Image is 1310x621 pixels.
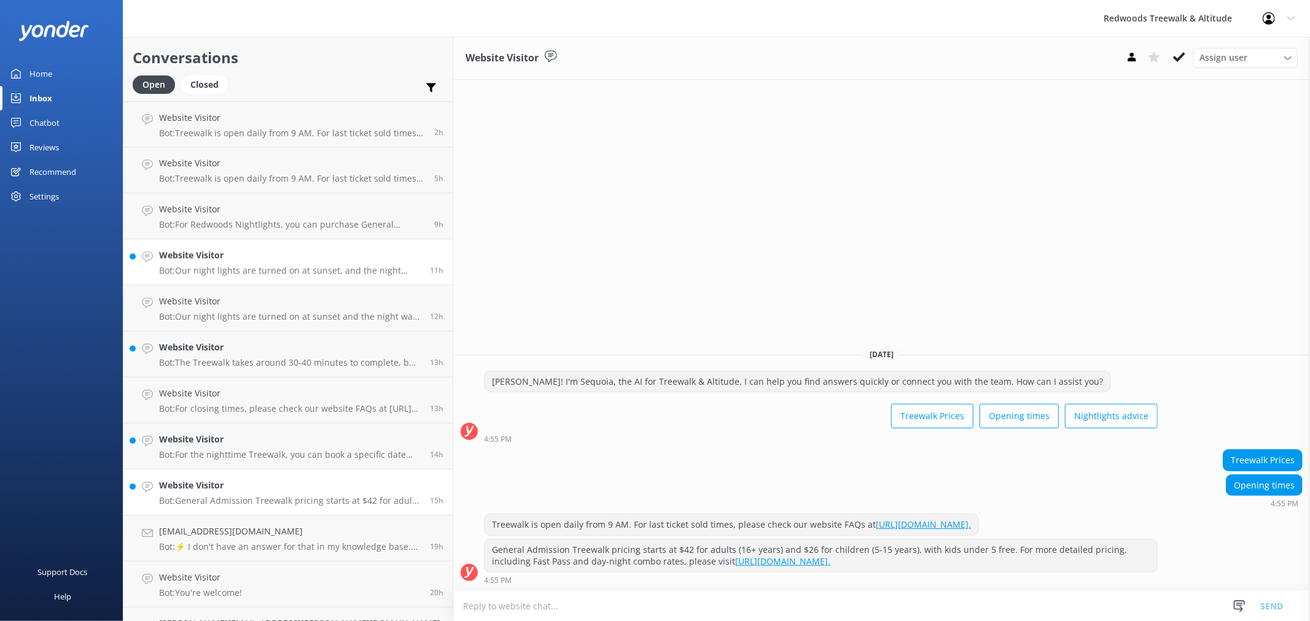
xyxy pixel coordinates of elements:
p: Bot: For Redwoods Nightlights, you can purchase General Admission tickets onsite or online. Howev... [159,219,425,230]
p: Bot: You're welcome! [159,587,242,598]
span: Sep 02 2025 09:29pm (UTC +12:00) Pacific/Auckland [430,265,443,276]
span: Sep 02 2025 07:54pm (UTC +12:00) Pacific/Auckland [430,311,443,322]
p: Bot: The Treewalk takes around 30-40 minutes to complete, but you can take as long as you like un... [159,357,421,368]
div: Sep 02 2025 04:55pm (UTC +12:00) Pacific/Auckland [484,434,1158,443]
div: Sep 02 2025 04:55pm (UTC +12:00) Pacific/Auckland [484,576,1158,584]
div: General Admission Treewalk pricing starts at $42 for adults (16+ years) and $26 for children (5-1... [485,539,1157,572]
h4: Website Visitor [159,571,242,584]
p: Bot: Treewalk is open daily from 9 AM. For last ticket sold times, please check our website FAQs ... [159,173,425,184]
div: Recommend [29,160,76,184]
a: Website VisitorBot:For the nighttime Treewalk, you can book a specific date and time with a Fast ... [123,423,453,469]
div: Closed [181,75,228,94]
span: Sep 02 2025 04:55pm (UTC +12:00) Pacific/Auckland [430,495,443,506]
h3: Website Visitor [466,50,539,66]
a: Closed [181,77,234,91]
div: Home [29,61,52,86]
div: Sep 02 2025 04:55pm (UTC +12:00) Pacific/Auckland [1226,499,1303,507]
h4: Website Visitor [159,249,421,262]
span: Sep 02 2025 05:49pm (UTC +12:00) Pacific/Auckland [430,449,443,460]
span: Sep 02 2025 11:29pm (UTC +12:00) Pacific/Auckland [434,219,443,229]
a: Website VisitorBot:For Redwoods Nightlights, you can purchase General Admission tickets onsite or... [123,193,453,239]
h4: Website Visitor [159,433,421,446]
span: Sep 02 2025 07:43pm (UTC +12:00) Pacific/Auckland [430,357,443,368]
strong: 4:55 PM [484,577,512,584]
a: Website VisitorBot:The Treewalk takes around 30-40 minutes to complete, but you can take as long ... [123,331,453,377]
strong: 4:55 PM [1271,500,1298,507]
h4: Website Visitor [159,387,421,400]
h4: Website Visitor [159,341,421,354]
div: Inbox [29,86,52,110]
h4: Website Visitor [159,479,421,492]
div: Support Docs [38,560,88,584]
h4: Website Visitor [159,111,425,125]
strong: 4:55 PM [484,436,512,443]
p: Bot: Our night lights are turned on at sunset, and the night walk starts 20 minutes thereafter. W... [159,265,421,276]
div: Treewalk Prices [1223,450,1302,471]
img: yonder-white-logo.png [18,21,89,41]
p: Bot: General Admission Treewalk pricing starts at $42 for adults (16+ years) and $26 for children... [159,495,421,506]
div: Assign User [1193,48,1298,67]
a: Website VisitorBot:Treewalk is open daily from 9 AM. For last ticket sold times, please check our... [123,147,453,193]
p: Bot: For closing times, please check our website FAQs at [URL][DOMAIN_NAME]. [159,403,421,414]
p: Bot: Treewalk is open daily from 9 AM. For last ticket sold times, please check our website FAQs ... [159,128,425,139]
h4: Website Visitor [159,156,425,170]
a: Website VisitorBot:Our night lights are turned on at sunset and the night walk starts 20 minutes ... [123,285,453,331]
button: Treewalk Prices [891,404,973,428]
span: Sep 03 2025 03:18am (UTC +12:00) Pacific/Auckland [434,173,443,183]
span: [DATE] [862,349,901,360]
a: Open [133,77,181,91]
div: Open [133,75,175,94]
div: Settings [29,184,59,209]
a: Website VisitorBot:You're welcome!20h [123,561,453,607]
button: Opening times [980,404,1059,428]
span: Sep 03 2025 05:59am (UTC +12:00) Pacific/Auckland [434,127,443,137]
div: Chatbot [29,110,60,135]
div: Reviews [29,135,59,160]
div: Help [54,584,71,609]
a: Website VisitorBot:Treewalk is open daily from 9 AM. For last ticket sold times, please check our... [123,101,453,147]
div: [PERSON_NAME]! I'm Sequoia, the AI for Treewalk & Altitude. I can help you find answers quickly o... [485,371,1110,392]
a: [EMAIL_ADDRESS][DOMAIN_NAME]Bot:⚡ I don't have an answer for that in my knowledge base. Please tr... [123,515,453,561]
span: Sep 02 2025 07:34pm (UTC +12:00) Pacific/Auckland [430,403,443,414]
p: Bot: For the nighttime Treewalk, you can book a specific date and time with a Fast Pass ticket, w... [159,449,421,460]
span: Sep 02 2025 12:04pm (UTC +12:00) Pacific/Auckland [430,587,443,598]
p: Bot: ⚡ I don't have an answer for that in my knowledge base. Please try and rephrase your questio... [159,541,421,552]
div: Treewalk is open daily from 9 AM. For last ticket sold times, please check our website FAQs at [485,514,978,535]
div: Opening times [1226,475,1302,496]
span: Sep 02 2025 12:49pm (UTC +12:00) Pacific/Auckland [430,541,443,552]
h2: Conversations [133,46,443,69]
a: Website VisitorBot:For closing times, please check our website FAQs at [URL][DOMAIN_NAME].13h [123,377,453,423]
h4: [EMAIL_ADDRESS][DOMAIN_NAME] [159,525,421,538]
a: Website VisitorBot:General Admission Treewalk pricing starts at $42 for adults (16+ years) and $2... [123,469,453,515]
a: [URL][DOMAIN_NAME]. [876,519,971,530]
h4: Website Visitor [159,202,425,216]
p: Bot: Our night lights are turned on at sunset and the night walk starts 20 minutes thereafter. We... [159,311,421,322]
a: Website VisitorBot:Our night lights are turned on at sunset, and the night walk starts 20 minutes... [123,239,453,285]
h4: Website Visitor [159,295,421,308]
button: Nightlights advice [1065,404,1158,428]
span: Assign user [1199,51,1247,64]
a: [URL][DOMAIN_NAME]. [735,555,830,567]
